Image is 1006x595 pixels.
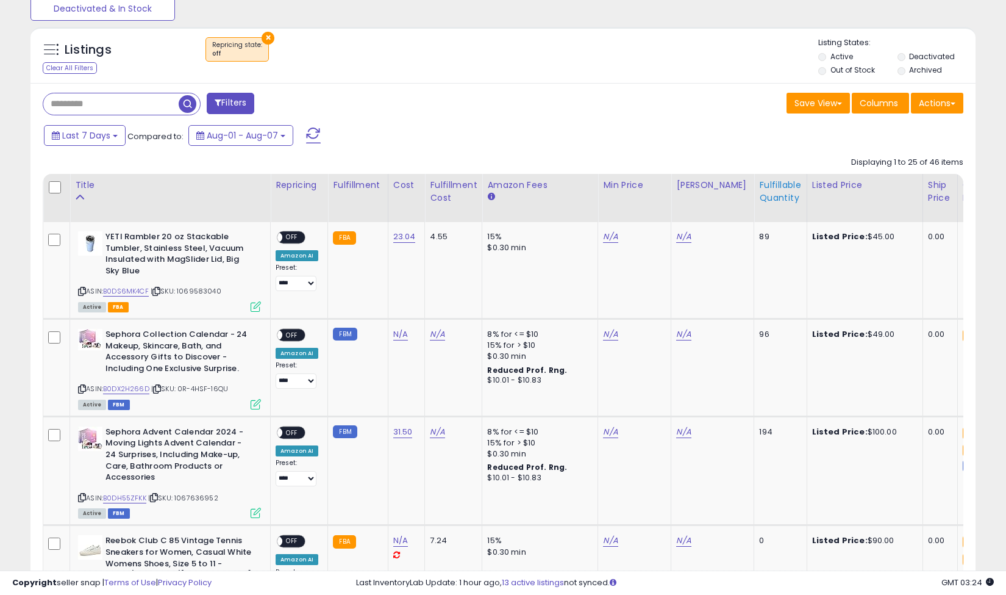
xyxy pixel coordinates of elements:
b: Reduced Prof. Rng. [487,462,567,472]
div: ASIN: [78,231,261,311]
div: 8% for <= $10 [487,329,588,340]
div: $0.30 min [487,547,588,558]
span: | SKU: 0R-4HSF-16QU [151,384,228,394]
img: 51BpUKZe-cL._SL40_.jpg [78,329,102,350]
small: FBA [963,427,985,440]
button: Save View [787,93,850,114]
a: N/A [393,328,408,341]
div: $10.01 - $10.83 [487,375,588,386]
div: Fulfillment [333,179,382,192]
a: N/A [603,231,618,243]
div: 96 [759,329,797,340]
span: | SKU: 1069583040 [151,286,221,296]
span: Last 7 Days [62,129,110,142]
label: Out of Stock [830,65,875,75]
div: 15% [487,535,588,546]
div: Cost [393,179,420,192]
span: All listings currently available for purchase on Amazon [78,508,106,519]
span: Repricing state : [212,40,262,59]
button: Aug-01 - Aug-07 [188,125,293,146]
small: FBA [963,535,985,549]
a: N/A [603,328,618,341]
div: off [212,49,262,58]
div: 4.55 [430,231,473,242]
div: [PERSON_NAME] [676,179,749,192]
img: 31VAX1W8m2L._SL40_.jpg [78,231,102,256]
a: B0DX2H266D [103,384,149,394]
span: OFF [282,233,302,243]
div: Title [75,179,265,192]
div: $90.00 [812,535,913,546]
b: Reduced Prof. Rng. [487,365,567,375]
label: Deactivated [909,51,955,62]
a: Terms of Use [104,577,156,588]
img: 41yNIE6VtJL._SL40_.jpg [78,427,102,451]
div: Clear All Filters [43,62,97,74]
button: Actions [911,93,963,114]
div: Preset: [276,264,318,291]
div: 0.00 [928,231,948,242]
b: YETI Rambler 20 oz Stackable Tumbler, Stainless Steel, Vacuum Insulated with MagSlider Lid, Big S... [105,231,254,279]
b: Listed Price: [812,426,868,438]
div: 7.24 [430,535,473,546]
a: N/A [676,426,691,438]
small: FBA [333,231,355,245]
span: FBA [108,302,129,312]
a: N/A [676,328,691,341]
a: N/A [676,231,691,243]
div: $49.00 [812,329,913,340]
div: ASIN: [78,329,261,408]
div: 0.00 [928,329,948,340]
div: 194 [759,427,797,438]
span: OFF [282,536,302,547]
button: Filters [207,93,254,114]
small: FBM [963,460,986,472]
h5: Listings [65,41,112,59]
div: Fulfillment Cost [430,179,477,204]
span: FBM [108,400,130,410]
a: B0DH55ZFKK [103,493,146,503]
span: 2025-08-15 03:24 GMT [941,577,994,588]
div: Min Price [603,179,666,192]
a: N/A [430,328,444,341]
label: Archived [909,65,942,75]
b: Reebok Club C 85 Vintage Tennis Sneakers for Women, Casual White Womens Shoes, Size 5 to 11 - Cha... [105,535,254,595]
strong: Copyright [12,577,57,588]
small: FBA [963,444,985,457]
div: Repricing [276,179,323,192]
a: N/A [393,535,408,547]
b: Listed Price: [812,535,868,546]
label: Active [830,51,853,62]
b: Sephora Collection Calendar - 24 Makeup, Skincare, Bath, and Accessory Gifts to Discover - Includ... [105,329,254,377]
button: Columns [852,93,909,114]
a: 23.04 [393,231,416,243]
div: 89 [759,231,797,242]
small: FBM [333,425,357,438]
button: × [262,32,274,45]
div: Listed Price [812,179,918,192]
div: 15% for > $10 [487,438,588,449]
small: Amazon Fees. [487,192,494,203]
span: All listings currently available for purchase on Amazon [78,302,106,312]
small: FBA [963,329,985,342]
a: N/A [430,426,444,438]
b: Listed Price: [812,328,868,340]
div: Preset: [276,459,318,486]
div: seller snap | | [12,577,212,589]
div: 15% for > $10 [487,340,588,351]
div: Preset: [276,361,318,389]
div: Amazon Fees [487,179,593,192]
div: ASIN: [78,427,261,517]
span: All listings currently available for purchase on Amazon [78,400,106,410]
div: 0.00 [928,427,948,438]
a: Privacy Policy [158,577,212,588]
div: $0.30 min [487,242,588,253]
div: Amazon AI [276,445,318,456]
div: Amazon AI [276,250,318,261]
a: N/A [603,426,618,438]
div: 0 [759,535,797,546]
a: N/A [603,535,618,547]
span: Compared to: [127,131,184,142]
small: FBM [333,328,357,341]
div: Fulfillable Quantity [759,179,801,204]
